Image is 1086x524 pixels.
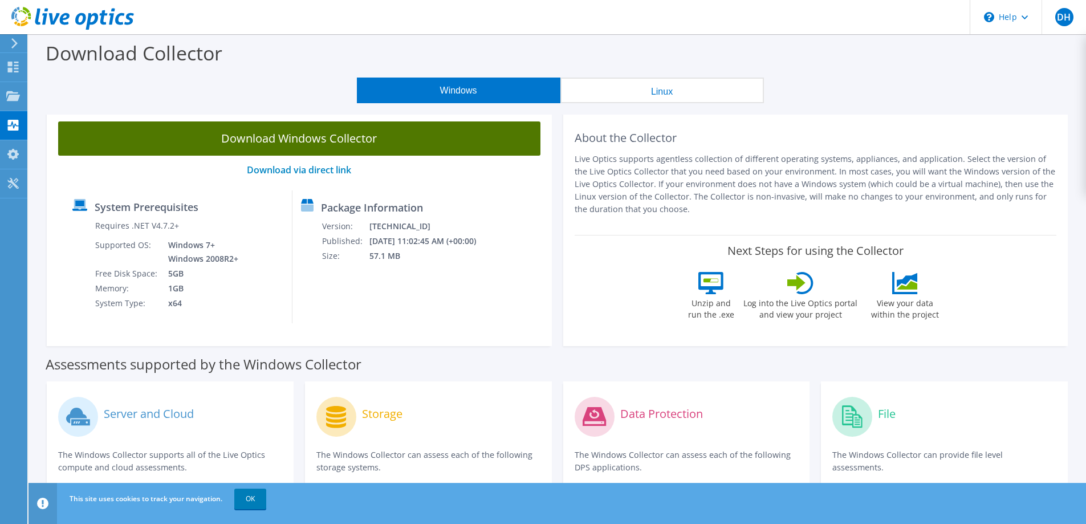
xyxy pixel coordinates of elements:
[878,408,896,420] label: File
[58,449,282,474] p: The Windows Collector supports all of the Live Optics compute and cloud assessments.
[95,220,179,231] label: Requires .NET V4.7.2+
[560,78,764,103] button: Linux
[58,121,540,156] a: Download Windows Collector
[322,249,369,263] td: Size:
[575,449,799,474] p: The Windows Collector can assess each of the following DPS applications.
[685,294,737,320] label: Unzip and run the .exe
[984,12,994,22] svg: \n
[864,294,946,320] label: View your data within the project
[95,266,160,281] td: Free Disk Space:
[727,244,904,258] label: Next Steps for using the Collector
[160,238,241,266] td: Windows 7+ Windows 2008R2+
[362,408,402,420] label: Storage
[1055,8,1073,26] span: DH
[104,408,194,420] label: Server and Cloud
[575,153,1057,216] p: Live Optics supports agentless collection of different operating systems, appliances, and applica...
[322,234,369,249] td: Published:
[369,234,491,249] td: [DATE] 11:02:45 AM (+00:00)
[46,40,222,66] label: Download Collector
[95,296,160,311] td: System Type:
[832,449,1056,474] p: The Windows Collector can provide file level assessments.
[46,359,361,370] label: Assessments supported by the Windows Collector
[316,449,540,474] p: The Windows Collector can assess each of the following storage systems.
[743,294,858,320] label: Log into the Live Optics portal and view your project
[160,266,241,281] td: 5GB
[70,494,222,503] span: This site uses cookies to track your navigation.
[575,131,1057,145] h2: About the Collector
[95,281,160,296] td: Memory:
[95,238,160,266] td: Supported OS:
[160,281,241,296] td: 1GB
[369,219,491,234] td: [TECHNICAL_ID]
[322,219,369,234] td: Version:
[247,164,351,176] a: Download via direct link
[620,408,703,420] label: Data Protection
[160,296,241,311] td: x64
[369,249,491,263] td: 57.1 MB
[95,201,198,213] label: System Prerequisites
[321,202,423,213] label: Package Information
[357,78,560,103] button: Windows
[234,489,266,509] a: OK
